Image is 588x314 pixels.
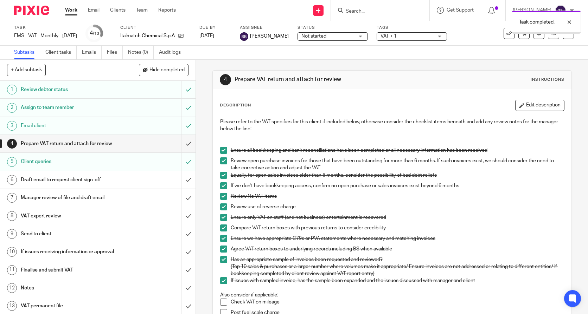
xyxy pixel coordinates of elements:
[231,277,564,284] p: If issues with sampled invoice, has the sample been expanded and the issues discussed with manage...
[136,7,148,14] a: Team
[21,138,123,149] h1: Prepare VAT return and attach for review
[7,211,17,221] div: 8
[199,25,231,31] label: Due by
[7,121,17,131] div: 3
[7,301,17,311] div: 13
[7,85,17,94] div: 1
[159,46,186,59] a: Audit logs
[231,172,564,179] p: Equally, for open sales invoices older than 6 months, consider the possibility of bad debt reliefs
[14,25,77,31] label: Task
[231,224,564,231] p: Compare VAT return boxes with previous returns to consider credibility
[7,139,17,149] div: 4
[158,7,176,14] a: Reports
[21,211,123,221] h1: VAT expert review
[231,193,564,200] p: Review No VAT items
[231,256,564,263] p: Has an appropriate sample of invoices been requested and reviewed?
[531,77,564,83] div: Instructions
[110,7,126,14] a: Clients
[220,118,564,133] p: Please refer to the VAT specifics for this client if included below, otherwise consider the check...
[14,6,49,15] img: Pixie
[7,247,17,257] div: 10
[231,203,564,210] p: Review use of reverse charge
[231,299,564,306] p: Check VAT on mileage
[82,46,102,59] a: Emails
[21,120,123,131] h1: Email client
[14,32,77,39] div: FMS - VAT - Monthly - August 2025
[199,33,214,38] span: [DATE]
[231,263,564,277] p: (Top 10 sales & purchases or a larger number where volumes make it appropriate/ Ensure invoices a...
[231,246,564,253] p: Agree VAT return boxes to underlying records including BS when available
[21,175,123,185] h1: Draft email to request client sign-off
[231,182,564,189] p: If we don't have bookkeeping access, confirm no open purchase or sales invoices exist beyond 6 mo...
[21,283,123,293] h1: Notes
[7,229,17,239] div: 9
[21,229,123,239] h1: Send to client
[220,292,564,299] p: Also consider if applicable:
[90,29,99,37] div: 4
[240,25,289,31] label: Assignee
[21,247,123,257] h1: If issues receiving information or approval
[65,7,77,14] a: Work
[149,67,185,73] span: Hide completed
[14,32,77,39] div: FMS - VAT - Monthly - [DATE]
[7,283,17,293] div: 12
[128,46,154,59] a: Notes (0)
[7,175,17,185] div: 6
[220,74,231,85] div: 4
[7,103,17,113] div: 2
[231,147,564,154] p: Ensure all bookkeeping and bank reconciliations have been completed or all necessary information ...
[240,32,248,41] img: svg%3E
[120,25,191,31] label: Client
[220,103,251,108] p: Description
[519,19,555,26] p: Task completed.
[7,265,17,275] div: 11
[93,32,99,35] small: /13
[7,157,17,167] div: 5
[21,265,123,275] h1: Finalise and submit VAT
[21,156,123,167] h1: Client queries
[231,157,564,172] p: Review open purchase invoices for those that have been outstanding for more than 6 months. If suc...
[88,7,100,14] a: Email
[7,64,46,76] button: + Add subtask
[107,46,123,59] a: Files
[555,5,566,16] img: svg%3E
[21,192,123,203] h1: Manager review of file and draft email
[14,46,40,59] a: Subtasks
[120,32,175,39] p: Italmatch Chemical S.p.A
[515,100,564,111] button: Edit description
[7,193,17,203] div: 7
[139,64,188,76] button: Hide completed
[381,34,397,39] span: VAT + 1
[21,84,123,95] h1: Review debtor status
[301,34,326,39] span: Not started
[250,33,289,40] span: [PERSON_NAME]
[21,301,123,311] h1: VAT permanent file
[21,102,123,113] h1: Assign to team member
[231,214,564,221] p: Ensure only VAT on staff (and not business) entertainment is recovered
[231,235,564,242] p: Ensure we have appropriate C79s or PVA statements where necessary and matching invoices
[235,76,407,83] h1: Prepare VAT return and attach for review
[45,46,77,59] a: Client tasks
